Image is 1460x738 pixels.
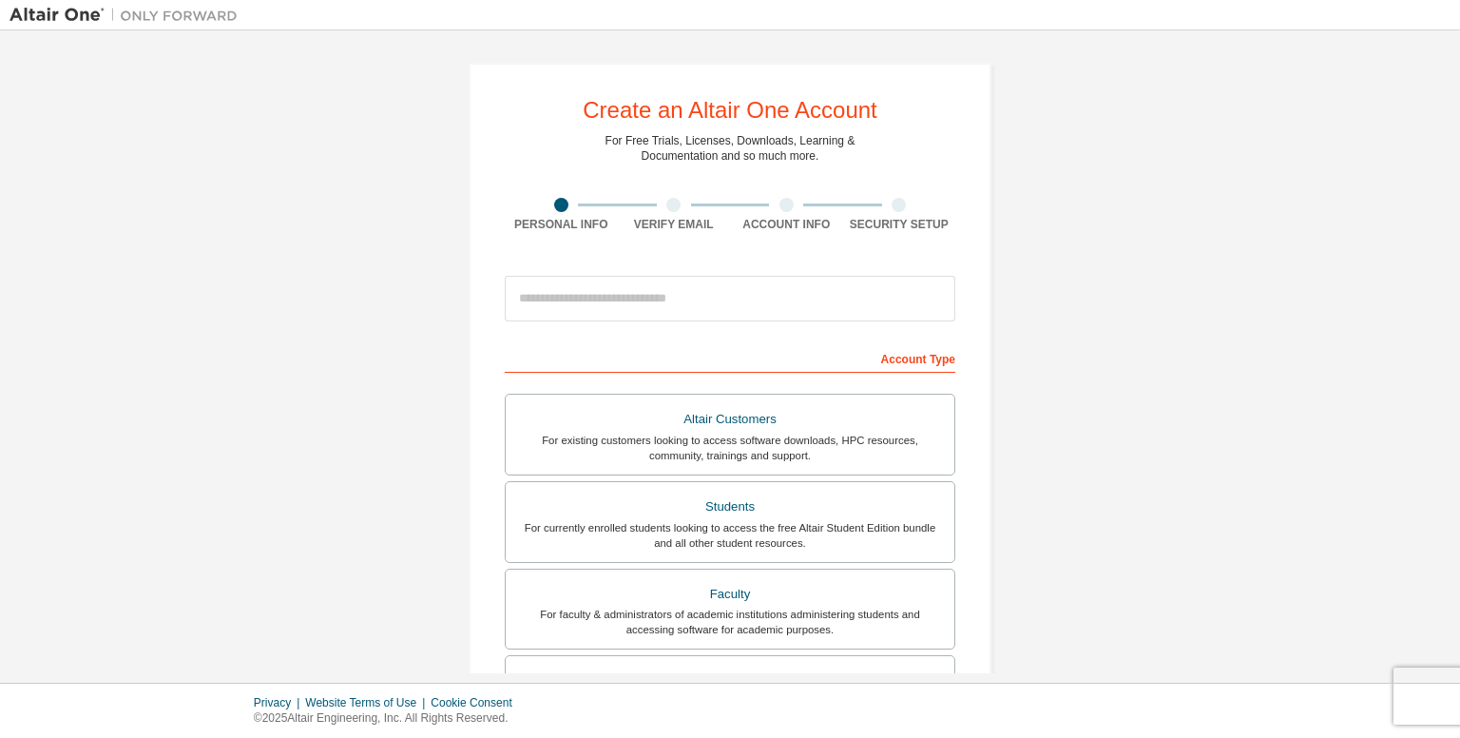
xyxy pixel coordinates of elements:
[730,217,843,232] div: Account Info
[517,581,943,608] div: Faculty
[254,695,305,710] div: Privacy
[843,217,956,232] div: Security Setup
[517,494,943,520] div: Students
[618,217,731,232] div: Verify Email
[254,710,524,727] p: © 2025 Altair Engineering, Inc. All Rights Reserved.
[431,695,523,710] div: Cookie Consent
[505,342,955,373] div: Account Type
[517,668,943,694] div: Everyone else
[505,217,618,232] div: Personal Info
[305,695,431,710] div: Website Terms of Use
[517,433,943,463] div: For existing customers looking to access software downloads, HPC resources, community, trainings ...
[605,133,855,164] div: For Free Trials, Licenses, Downloads, Learning & Documentation and so much more.
[517,520,943,551] div: For currently enrolled students looking to access the free Altair Student Edition bundle and all ...
[517,406,943,433] div: Altair Customers
[517,607,943,637] div: For faculty & administrators of academic institutions administering students and accessing softwa...
[10,6,247,25] img: Altair One
[583,99,877,122] div: Create an Altair One Account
